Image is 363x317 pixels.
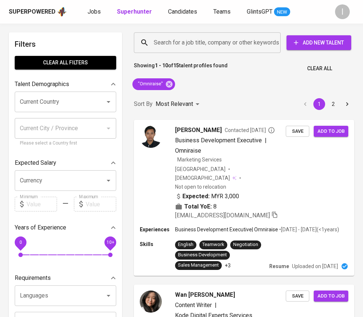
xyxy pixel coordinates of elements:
[313,98,325,110] button: page 1
[175,291,235,299] span: Wan [PERSON_NAME]
[103,175,114,186] button: Open
[9,8,56,16] div: Superpowered
[317,127,345,136] span: Add to job
[268,127,275,134] svg: By Batam recruiter
[175,192,239,201] div: MYR 3,000
[15,158,56,167] p: Expected Salary
[175,174,231,182] span: [DEMOGRAPHIC_DATA]
[20,140,111,147] p: Please select a Country first
[314,291,348,302] button: Add to job
[307,64,332,73] span: Clear All
[287,35,351,50] button: Add New Talent
[134,62,228,75] p: Showing of talent profiles found
[15,56,116,70] button: Clear All filters
[15,38,116,50] h6: Filters
[175,137,262,144] span: Business Development Executive
[19,240,22,245] span: 0
[156,97,202,111] div: Most Relevant
[178,252,227,259] div: Business Development
[15,156,116,170] div: Expected Salary
[86,197,116,211] input: Value
[317,292,345,300] span: Add to job
[168,8,197,15] span: Candidates
[173,63,179,68] b: 15
[26,197,57,211] input: Value
[132,78,175,90] div: "Omniraise"
[225,127,275,134] span: Contacted [DATE]
[175,212,270,219] span: [EMAIL_ADDRESS][DOMAIN_NAME]
[117,8,152,15] b: Superhunter
[15,223,66,232] p: Years of Experience
[57,6,67,17] img: app logo
[247,8,273,15] span: GlintsGPT
[15,274,51,282] p: Requirements
[269,263,289,270] p: Resume
[15,220,116,235] div: Years of Experience
[177,157,222,163] span: Marketing Services
[215,301,217,310] span: |
[15,80,69,89] p: Talent Demographics
[327,98,339,110] button: Go to page 2
[117,7,153,17] a: Superhunter
[265,136,267,145] span: |
[247,7,290,17] a: GlintsGPT NEW
[286,126,309,137] button: Save
[132,81,167,88] span: "Omniraise"
[213,8,231,15] span: Teams
[178,241,193,248] div: English
[103,291,114,301] button: Open
[175,165,225,173] div: [GEOGRAPHIC_DATA]
[175,226,278,233] p: Business Development Executive | Omniraise
[175,147,201,154] span: Omniraise
[233,241,258,248] div: Negotiation
[9,6,67,17] a: Superpoweredapp logo
[140,241,175,248] p: Skills
[175,183,226,190] p: Not open to relocation
[278,226,339,233] p: • [DATE] - [DATE] ( <1 years )
[292,263,338,270] p: Uploaded on [DATE]
[156,100,193,108] p: Most Relevant
[213,202,217,211] span: 8
[182,192,210,201] b: Expected:
[134,120,354,276] a: [PERSON_NAME]Contacted [DATE]Business Development Executive|OmniraiseMarketing Services[GEOGRAPHI...
[304,62,335,75] button: Clear All
[175,126,222,135] span: [PERSON_NAME]
[202,241,224,248] div: Teamwork
[134,100,153,108] p: Sort By
[292,38,345,47] span: Add New Talent
[168,7,199,17] a: Candidates
[289,292,306,300] span: Save
[140,226,175,233] p: Experiences
[103,97,114,107] button: Open
[286,291,309,302] button: Save
[225,262,231,269] p: +3
[213,7,232,17] a: Teams
[21,58,110,67] span: Clear All filters
[106,240,114,245] span: 10+
[88,8,101,15] span: Jobs
[175,302,212,309] span: Content Writer
[15,271,116,285] div: Requirements
[88,7,102,17] a: Jobs
[178,262,219,269] div: Sales Management
[298,98,354,110] nav: pagination navigation
[274,8,290,16] span: NEW
[289,127,306,136] span: Save
[140,126,162,148] img: fa373ebcecab99de8249e9267c5471fd.jpg
[155,63,168,68] b: 1 - 10
[341,98,353,110] button: Go to next page
[184,202,212,211] b: Total YoE:
[15,77,116,92] div: Talent Demographics
[314,126,348,137] button: Add to job
[335,4,350,19] div: I
[140,291,162,313] img: 462d1b143459c01d7698f20d7e9cbe30.jpeg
